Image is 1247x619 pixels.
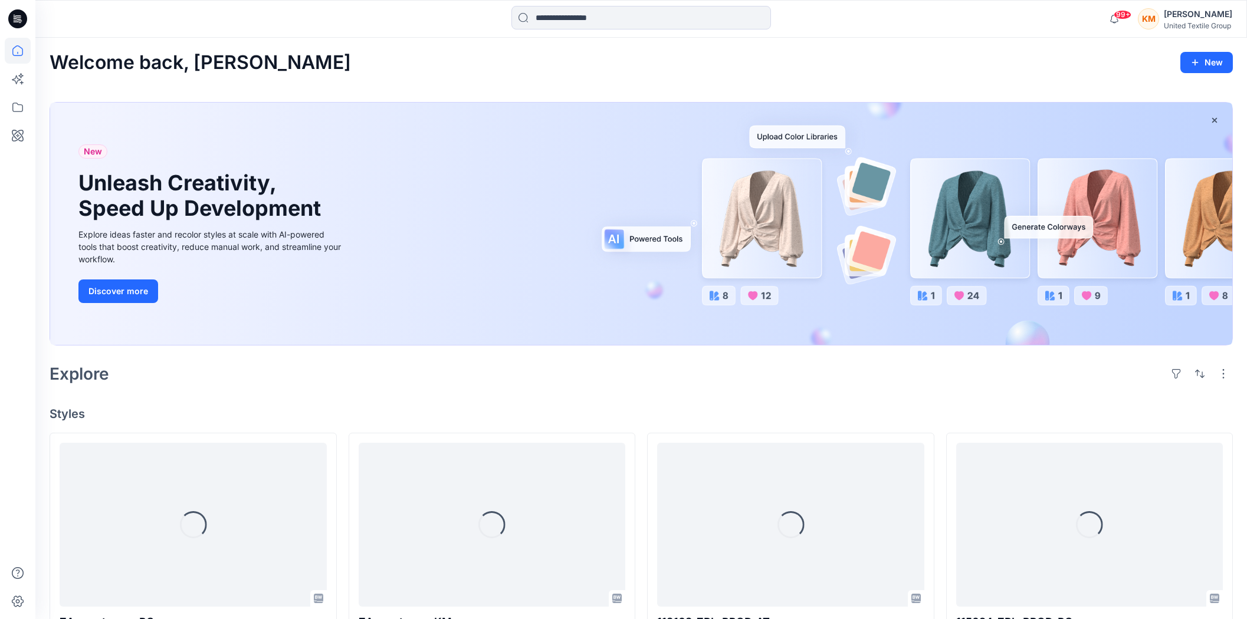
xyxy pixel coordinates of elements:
[78,279,158,303] button: Discover more
[1180,52,1233,73] button: New
[1164,7,1232,21] div: [PERSON_NAME]
[50,364,109,383] h2: Explore
[50,407,1233,421] h4: Styles
[1164,21,1232,30] div: United Textile Group
[84,144,102,159] span: New
[78,228,344,265] div: Explore ideas faster and recolor styles at scale with AI-powered tools that boost creativity, red...
[78,279,344,303] a: Discover more
[50,52,351,74] h2: Welcome back, [PERSON_NAME]
[1138,8,1159,29] div: KM
[1114,10,1131,19] span: 99+
[78,170,326,221] h1: Unleash Creativity, Speed Up Development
